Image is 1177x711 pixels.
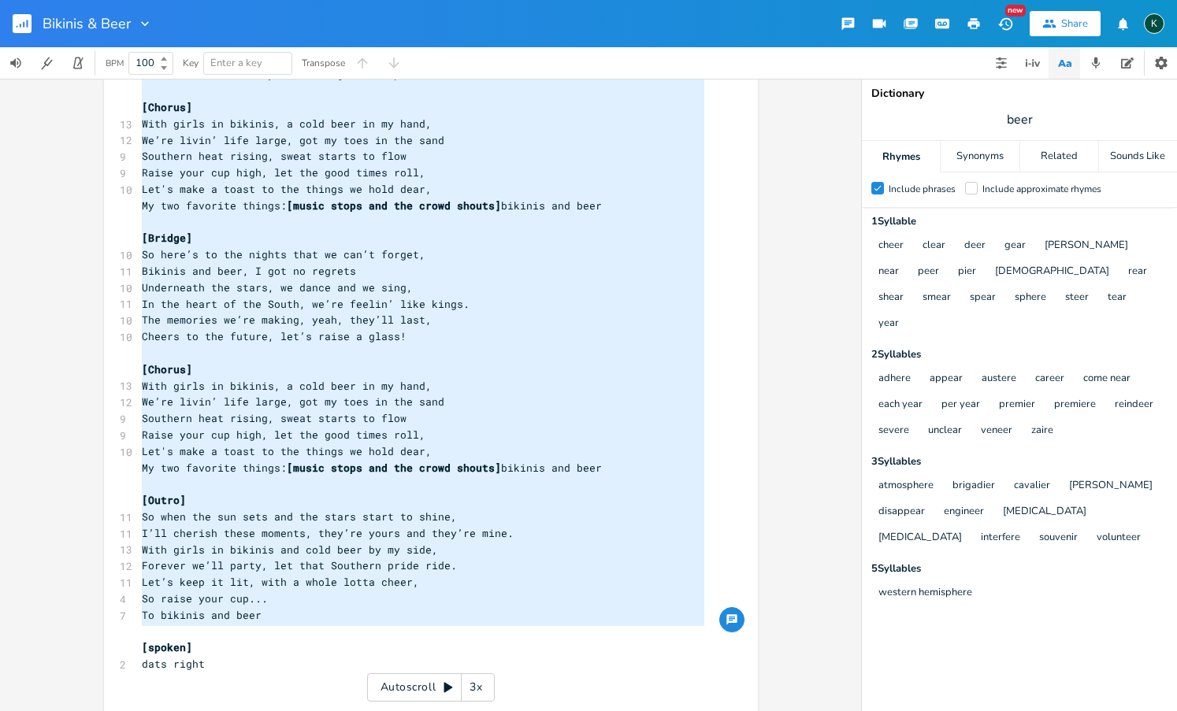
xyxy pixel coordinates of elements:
[878,505,925,519] button: disappear
[923,239,945,253] button: clear
[1020,141,1098,172] div: Related
[871,217,1168,227] div: 1 Syllable
[1144,6,1164,42] button: K
[142,411,407,425] span: Southern heat rising, sweat starts to flow
[142,231,192,245] span: [Bridge]
[1069,480,1153,493] button: [PERSON_NAME]
[1007,111,1033,129] span: beer
[982,372,1016,386] button: austere
[1061,17,1088,31] div: Share
[878,291,904,305] button: shear
[970,291,996,305] button: spear
[142,608,262,622] span: To bikinis and beer
[142,133,444,147] span: We’re livin’ life large, got my toes in the sand
[1015,291,1046,305] button: sphere
[964,239,986,253] button: deer
[923,291,951,305] button: smear
[952,480,995,493] button: brigadier
[1099,141,1177,172] div: Sounds Like
[871,564,1168,574] div: 5 Syllable s
[142,428,425,442] span: Raise your cup high, let the good times roll,
[142,362,192,376] span: [Chorus]
[142,329,407,343] span: Cheers to the future, let’s raise a glass!
[930,372,963,386] button: appear
[142,394,444,409] span: We’re livin’ life large, got my toes in the sand
[981,531,1020,545] button: interfere
[889,184,956,194] div: Include phrases
[210,56,262,70] span: Enter a key
[878,587,972,600] button: western hemisphere
[142,640,192,654] span: [spoken]
[142,461,602,475] span: My two favorite things: bikinis and beer
[142,526,514,540] span: I’ll cherish these moments, they’re yours and they’re mine.
[142,313,432,327] span: The memories we’re making, yeah, they’ll last,
[878,424,909,438] button: severe
[287,461,501,475] span: [music stops and the crowd shouts]
[142,100,192,114] span: [Chorus]
[878,239,904,253] button: cheer
[1014,480,1050,493] button: cavalier
[1030,11,1101,36] button: Share
[142,493,186,507] span: [Outro]
[1097,531,1141,545] button: volunteer
[878,317,899,331] button: year
[1128,265,1147,279] button: rear
[142,379,432,393] span: With girls in bikinis, a cold beer in my hand,
[871,457,1168,467] div: 3 Syllable s
[928,424,962,438] button: unclear
[1003,505,1086,519] button: [MEDICAL_DATA]
[142,247,425,261] span: So here’s to the nights that we can’t forget,
[142,182,432,196] span: Let's make a toast to the things we hold dear,
[941,141,1019,172] div: Synonyms
[982,184,1101,194] div: Include approximate rhymes
[918,265,939,279] button: peer
[1144,13,1164,34] div: Koval
[106,59,124,68] div: BPM
[142,444,432,458] span: Let's make a toast to the things we hold dear,
[142,558,457,572] span: Forever we’ll party, let that Southern pride ride.
[1054,398,1096,412] button: premiere
[142,264,356,278] span: Bikinis and beer, I got no regrets
[142,280,413,294] span: Underneath the stars, we dance and we sing,
[1004,239,1026,253] button: gear
[1035,372,1064,386] button: career
[1045,239,1128,253] button: [PERSON_NAME]
[871,88,1168,99] div: Dictionary
[462,673,490,702] div: 3x
[1005,5,1026,17] div: New
[878,265,899,279] button: near
[142,591,268,605] span: So raise your cup...
[1065,291,1089,305] button: steer
[999,398,1035,412] button: premier
[989,9,1021,38] button: New
[287,198,501,213] span: [music stops and the crowd shouts]
[142,509,457,524] span: So when the sun sets and the stars start to shine,
[142,165,425,180] span: Raise your cup high, let the good times roll,
[862,141,940,172] div: Rhymes
[878,531,962,545] button: [MEDICAL_DATA]
[142,117,432,131] span: With girls in bikinis, a cold beer in my hand,
[367,673,495,702] div: Autoscroll
[142,149,407,163] span: Southern heat rising, sweat starts to flow
[981,424,1012,438] button: veneer
[142,575,419,589] span: Let’s keep it lit, with a whole lotta cheer,
[871,350,1168,360] div: 2 Syllable s
[995,265,1109,279] button: [DEMOGRAPHIC_DATA]
[142,657,205,671] span: dats right
[1115,398,1153,412] button: reindeer
[142,297,470,311] span: In the heart of the South, we’re feelin’ like kings.
[142,198,602,213] span: My two favorite things: bikinis and beer
[1039,531,1078,545] button: souvenir
[1031,424,1053,438] button: zaire
[941,398,980,412] button: per year
[958,265,976,279] button: pier
[1108,291,1127,305] button: tear
[183,58,199,68] div: Key
[878,398,923,412] button: each year
[944,505,984,519] button: engineer
[1083,372,1131,386] button: come near
[878,480,934,493] button: atmosphere
[43,17,131,31] span: Bikinis & Beer
[878,372,911,386] button: adhere
[142,543,438,557] span: With girls in bikinis and cold beer by my side,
